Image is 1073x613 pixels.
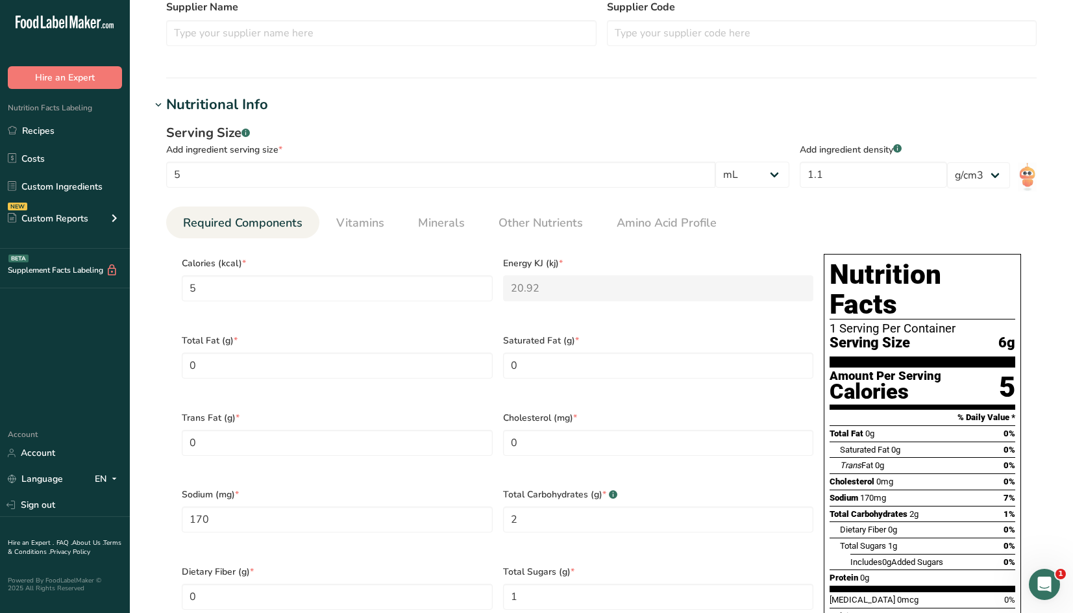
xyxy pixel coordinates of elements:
[1004,541,1015,551] span: 0%
[182,565,493,579] span: Dietary Fiber (g)
[888,525,897,534] span: 0g
[182,411,493,425] span: Trans Fat (g)
[8,203,27,210] div: NEW
[8,212,88,225] div: Custom Reports
[503,488,814,501] span: Total Carbohydrates (g)
[830,509,907,519] span: Total Carbohydrates
[1029,569,1060,600] iframe: Intercom live chat
[617,214,717,232] span: Amino Acid Profile
[876,477,893,486] span: 0mg
[8,468,63,490] a: Language
[8,538,54,547] a: Hire an Expert .
[888,541,897,551] span: 1g
[830,429,863,438] span: Total Fat
[56,538,72,547] a: FAQ .
[166,123,789,143] div: Serving Size
[1004,477,1015,486] span: 0%
[503,256,814,270] span: Energy KJ (kj)
[998,335,1015,351] span: 6g
[1004,525,1015,534] span: 0%
[182,488,493,501] span: Sodium (mg)
[8,577,122,592] div: Powered By FoodLabelMaker © 2025 All Rights Reserved
[418,214,465,232] span: Minerals
[1018,162,1037,192] img: ai-bot.1dcbe71.gif
[166,162,715,188] input: Type your serving size here
[166,94,268,116] div: Nutritional Info
[1004,557,1015,567] span: 0%
[891,445,900,455] span: 0g
[909,509,919,519] span: 2g
[72,538,103,547] a: About Us .
[166,143,789,156] div: Add ingredient serving size
[182,334,493,347] span: Total Fat (g)
[50,547,90,557] a: Privacy Policy
[1004,509,1015,519] span: 1%
[183,214,302,232] span: Required Components
[830,410,1015,425] section: % Daily Value *
[1004,493,1015,503] span: 7%
[499,214,583,232] span: Other Nutrients
[830,477,874,486] span: Cholesterol
[503,411,814,425] span: Cholesterol (mg)
[182,256,493,270] span: Calories (kcal)
[830,382,941,401] div: Calories
[999,370,1015,405] div: 5
[840,460,861,470] i: Trans
[95,471,122,487] div: EN
[8,255,29,262] div: BETA
[840,541,886,551] span: Total Sugars
[830,335,910,351] span: Serving Size
[607,20,1037,46] input: Type your supplier code here
[1004,445,1015,455] span: 0%
[8,538,121,557] a: Terms & Conditions .
[860,573,869,582] span: 0g
[830,322,1015,335] div: 1 Serving Per Container
[840,525,886,534] span: Dietary Fiber
[503,334,814,347] span: Saturated Fat (g)
[800,162,947,188] input: Type your density here
[860,493,886,503] span: 170mg
[830,493,858,503] span: Sodium
[830,595,895,605] span: [MEDICAL_DATA]
[830,260,1015,319] h1: Nutrition Facts
[800,143,947,156] div: Add ingredient density
[850,557,943,567] span: Includes Added Sugars
[865,429,874,438] span: 0g
[830,573,858,582] span: Protein
[830,370,941,382] div: Amount Per Serving
[1004,595,1015,605] span: 0%
[897,595,919,605] span: 0mcg
[8,66,122,89] button: Hire an Expert
[840,460,873,470] span: Fat
[1055,569,1066,579] span: 1
[875,460,884,470] span: 0g
[336,214,384,232] span: Vitamins
[1004,460,1015,470] span: 0%
[882,557,891,567] span: 0g
[840,445,889,455] span: Saturated Fat
[166,20,597,46] input: Type your supplier name here
[1004,429,1015,438] span: 0%
[503,565,814,579] span: Total Sugars (g)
